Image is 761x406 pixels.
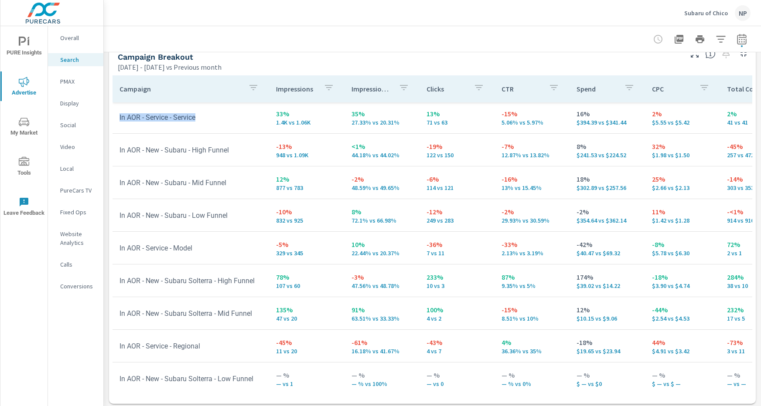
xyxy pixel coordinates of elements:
[733,30,751,48] button: Select Date Range
[351,282,413,289] p: 47.56% vs 48.78%
[652,272,713,282] p: -18%
[276,337,337,348] p: -45%
[427,315,488,322] p: 4 vs 2
[705,48,716,59] span: This is a summary of Search performance results by campaign. Each column can be sorted.
[48,162,103,175] div: Local
[118,62,222,72] p: [DATE] - [DATE] vs Previous month
[60,99,96,108] p: Display
[276,174,337,184] p: 12%
[60,208,96,217] p: Fixed Ops
[276,348,337,355] p: 11 vs 20
[276,108,337,119] p: 33%
[276,315,337,322] p: 47 vs 20
[712,30,730,48] button: Apply Filters
[652,370,713,380] p: — %
[276,217,337,224] p: 832 vs 925
[502,85,542,93] p: CTR
[577,206,638,217] p: -2%
[60,77,96,86] p: PMAX
[113,139,269,161] td: In AOR - New - Subaru - High Funnel
[351,108,413,119] p: 35%
[652,85,692,93] p: CPC
[276,380,337,387] p: — vs 1
[502,119,563,126] p: 5.06% vs 5.97%
[113,270,269,292] td: In AOR - New - Subaru Solterra - High Funnel
[502,239,563,250] p: -33%
[48,140,103,153] div: Video
[577,239,638,250] p: -42%
[427,119,488,126] p: 71 vs 63
[652,380,713,387] p: $ — vs $ —
[652,174,713,184] p: 25%
[502,282,563,289] p: 9.35% vs 5%
[0,26,48,227] div: nav menu
[652,337,713,348] p: 44%
[577,380,638,387] p: $ — vs $0
[48,184,103,197] div: PureCars TV
[60,121,96,129] p: Social
[351,348,413,355] p: 16.18% vs 41.67%
[652,315,713,322] p: $2.54 vs $4.53
[427,141,488,152] p: -19%
[60,186,96,195] p: PureCars TV
[652,250,713,257] p: $5.78 vs $6.30
[3,117,45,138] span: My Market
[351,315,413,322] p: 63.51% vs 33.33%
[502,250,563,257] p: 2.13% vs 3.19%
[113,204,269,227] td: In AOR - New - Subaru - Low Funnel
[119,85,241,93] p: Campaign
[427,250,488,257] p: 7 vs 11
[48,280,103,293] div: Conversions
[652,206,713,217] p: 11%
[652,184,713,191] p: $2.66 vs $2.13
[113,368,269,390] td: In AOR - New - Subaru Solterra - Low Funnel
[48,75,103,88] div: PMAX
[113,302,269,325] td: In AOR - New - Subaru Solterra - Mid Funnel
[351,370,413,380] p: — %
[427,174,488,184] p: -6%
[351,250,413,257] p: 22.44% vs 20.37%
[652,141,713,152] p: 32%
[577,152,638,159] p: $241.53 vs $224.52
[276,152,337,159] p: 948 vs 1,085
[427,337,488,348] p: -43%
[276,184,337,191] p: 877 vs 783
[113,237,269,259] td: In AOR - Service - Model
[652,282,713,289] p: $3.90 vs $4.74
[3,37,45,58] span: PURE Insights
[113,172,269,194] td: In AOR - New - Subaru - Mid Funnel
[577,348,638,355] p: $19.65 vs $23.94
[577,370,638,380] p: — %
[502,348,563,355] p: 36.36% vs 35%
[502,315,563,322] p: 8.51% vs 10%
[502,152,563,159] p: 12.87% vs 13.82%
[502,370,563,380] p: — %
[351,174,413,184] p: -2%
[427,380,488,387] p: — vs 0
[276,141,337,152] p: -13%
[427,152,488,159] p: 122 vs 150
[48,206,103,219] div: Fixed Ops
[427,217,488,224] p: 249 vs 283
[60,164,96,173] p: Local
[351,152,413,159] p: 44.18% vs 44.02%
[577,304,638,315] p: 12%
[351,206,413,217] p: 8%
[48,118,103,132] div: Social
[652,304,713,315] p: -44%
[652,119,713,126] p: $5.55 vs $5.42
[351,304,413,315] p: 91%
[502,304,563,315] p: -15%
[276,282,337,289] p: 107 vs 60
[577,282,638,289] p: $39.02 vs $14.22
[502,184,563,191] p: 13% vs 15.45%
[351,85,392,93] p: Impression Share
[351,272,413,282] p: -3%
[48,53,103,66] div: Search
[502,206,563,217] p: -2%
[60,230,96,247] p: Website Analytics
[427,108,488,119] p: 13%
[351,119,413,126] p: 27.33% vs 20.31%
[577,217,638,224] p: $354.64 vs $362.14
[577,85,617,93] p: Spend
